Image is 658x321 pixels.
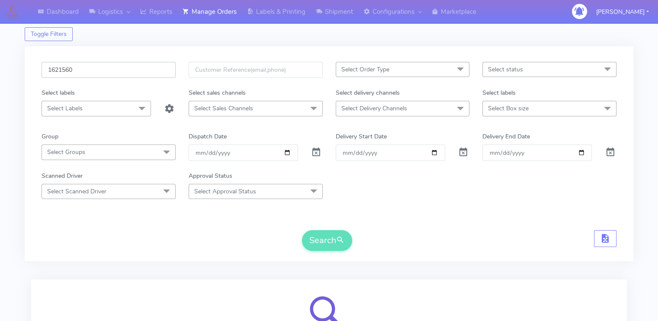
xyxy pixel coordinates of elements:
[482,132,530,141] label: Delivery End Date
[336,88,400,97] label: Select delivery channels
[488,65,523,74] span: Select status
[189,88,246,97] label: Select sales channels
[189,62,323,78] input: Customer Reference(email,phone)
[189,171,232,180] label: Approval Status
[590,3,655,21] button: [PERSON_NAME]
[341,65,389,74] span: Select Order Type
[47,148,85,156] span: Select Groups
[482,88,516,97] label: Select labels
[341,104,407,112] span: Select Delivery Channels
[47,104,83,112] span: Select Labels
[42,132,58,141] label: Group
[488,104,529,112] span: Select Box size
[189,132,227,141] label: Dispatch Date
[25,27,73,41] button: Toggle Filters
[42,171,83,180] label: Scanned Driver
[42,88,75,97] label: Select labels
[336,132,387,141] label: Delivery Start Date
[194,187,256,196] span: Select Approval Status
[42,62,176,78] input: Order Id
[194,104,253,112] span: Select Sales Channels
[302,230,352,251] button: Search
[47,187,106,196] span: Select Scanned Driver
